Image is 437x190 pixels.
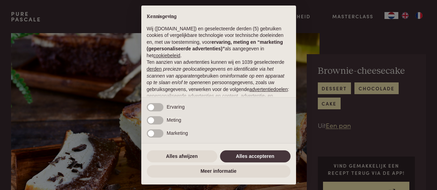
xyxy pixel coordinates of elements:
[147,59,291,106] p: Ten aanzien van advertenties kunnen wij en 1039 geselecteerde gebruiken om en persoonsgegevens, z...
[147,14,291,20] h2: Kennisgeving
[147,39,283,52] strong: ervaring, meting en “marketing (gepersonaliseerde advertenties)”
[220,150,291,163] button: Alles accepteren
[147,165,291,178] button: Meer informatie
[147,66,274,79] em: precieze geolocatiegegevens en identificatie via het scannen van apparaten
[147,150,217,163] button: Alles afwijzen
[167,104,185,110] span: Ervaring
[147,26,291,59] p: Wij ([DOMAIN_NAME]) en geselecteerde derden (5) gebruiken cookies of vergelijkbare technologie vo...
[153,53,180,58] a: cookiebeleid
[147,73,285,86] em: informatie op een apparaat op te slaan en/of te openen
[167,117,181,123] span: Meting
[249,86,288,93] button: advertentiedoelen
[167,130,188,136] span: Marketing
[147,66,162,73] button: derden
